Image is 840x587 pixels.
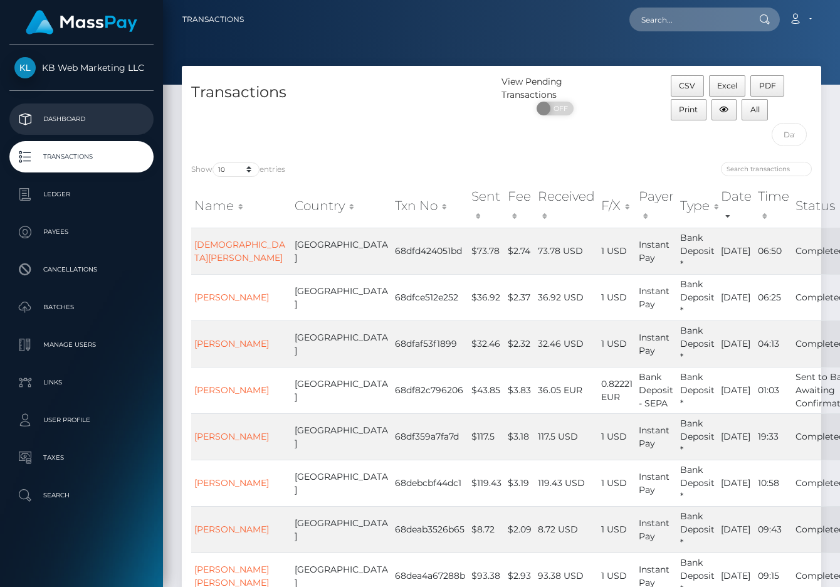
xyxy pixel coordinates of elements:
td: $117.5 [468,413,505,460]
td: 119.43 USD [535,460,598,506]
td: 1 USD [598,413,636,460]
td: 8.72 USD [535,506,598,553]
td: 68debcbf44dc1 [392,460,468,506]
td: $36.92 [468,274,505,320]
td: $32.46 [468,320,505,367]
span: Instant Pay [639,517,669,542]
td: [DATE] [718,460,755,506]
a: [PERSON_NAME] [194,431,269,442]
p: Payees [14,223,149,241]
div: View Pending Transactions [501,75,608,102]
td: Bank Deposit * [677,506,718,553]
button: Print [671,99,706,120]
button: CSV [671,75,704,97]
a: User Profile [9,405,154,436]
span: Excel [717,81,737,90]
td: [DATE] [718,320,755,367]
td: 68df82c796206 [392,367,468,413]
th: Received: activate to sort column ascending [535,184,598,228]
span: Instant Pay [639,471,669,495]
th: F/X: activate to sort column ascending [598,184,636,228]
p: Transactions [14,147,149,166]
a: Cancellations [9,254,154,285]
td: $2.37 [505,274,535,320]
td: 68df359a7fa7d [392,413,468,460]
td: [GEOGRAPHIC_DATA] [291,460,392,506]
td: 0.82221 EUR [598,367,636,413]
td: 10:58 [755,460,792,506]
th: Date: activate to sort column ascending [718,184,755,228]
td: [DATE] [718,228,755,274]
td: 1 USD [598,228,636,274]
span: Instant Pay [639,239,669,263]
span: PDF [759,81,776,90]
a: [PERSON_NAME] [194,477,269,489]
th: Fee: activate to sort column ascending [505,184,535,228]
a: Transactions [182,6,244,33]
p: Search [14,486,149,505]
td: $3.83 [505,367,535,413]
a: Batches [9,292,154,323]
a: [PERSON_NAME] [194,338,269,349]
p: Ledger [14,185,149,204]
td: Bank Deposit * [677,413,718,460]
span: Instant Pay [639,285,669,310]
td: 68dfaf53f1899 [392,320,468,367]
span: Instant Pay [639,425,669,449]
td: [DATE] [718,413,755,460]
td: 19:33 [755,413,792,460]
p: Links [14,373,149,392]
td: 36.05 EUR [535,367,598,413]
select: Showentries [213,162,260,177]
td: Bank Deposit * [677,460,718,506]
td: 01:03 [755,367,792,413]
span: Print [679,105,698,114]
td: 68dfd424051bd [392,228,468,274]
td: $73.78 [468,228,505,274]
td: $8.72 [468,506,505,553]
td: 1 USD [598,274,636,320]
a: [PERSON_NAME] [194,524,269,535]
td: 1 USD [598,506,636,553]
td: $119.43 [468,460,505,506]
button: Excel [709,75,746,97]
input: Search transactions [721,162,812,176]
span: Bank Deposit - SEPA [639,371,673,409]
th: Time: activate to sort column ascending [755,184,792,228]
button: All [742,99,768,120]
td: Bank Deposit * [677,274,718,320]
td: $3.19 [505,460,535,506]
a: Taxes [9,442,154,473]
th: Name: activate to sort column ascending [191,184,291,228]
a: [PERSON_NAME] [194,384,269,396]
a: Manage Users [9,329,154,361]
th: Sent: activate to sort column ascending [468,184,505,228]
a: Payees [9,216,154,248]
input: Date filter [772,123,807,146]
p: Batches [14,298,149,317]
p: User Profile [14,411,149,430]
td: [DATE] [718,367,755,413]
th: Payer: activate to sort column ascending [636,184,677,228]
td: Bank Deposit * [677,228,718,274]
td: 06:50 [755,228,792,274]
a: Search [9,480,154,511]
td: $2.74 [505,228,535,274]
td: 1 USD [598,320,636,367]
span: Instant Pay [639,332,669,356]
td: [GEOGRAPHIC_DATA] [291,228,392,274]
td: $2.09 [505,506,535,553]
p: Manage Users [14,336,149,354]
td: 04:13 [755,320,792,367]
td: [DATE] [718,506,755,553]
td: 1 USD [598,460,636,506]
td: [DATE] [718,274,755,320]
span: OFF [543,102,575,115]
td: 32.46 USD [535,320,598,367]
img: KB Web Marketing LLC [14,57,36,78]
a: Links [9,367,154,398]
td: $3.18 [505,413,535,460]
td: 68deab3526b65 [392,506,468,553]
td: 117.5 USD [535,413,598,460]
label: Show entries [191,162,285,177]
